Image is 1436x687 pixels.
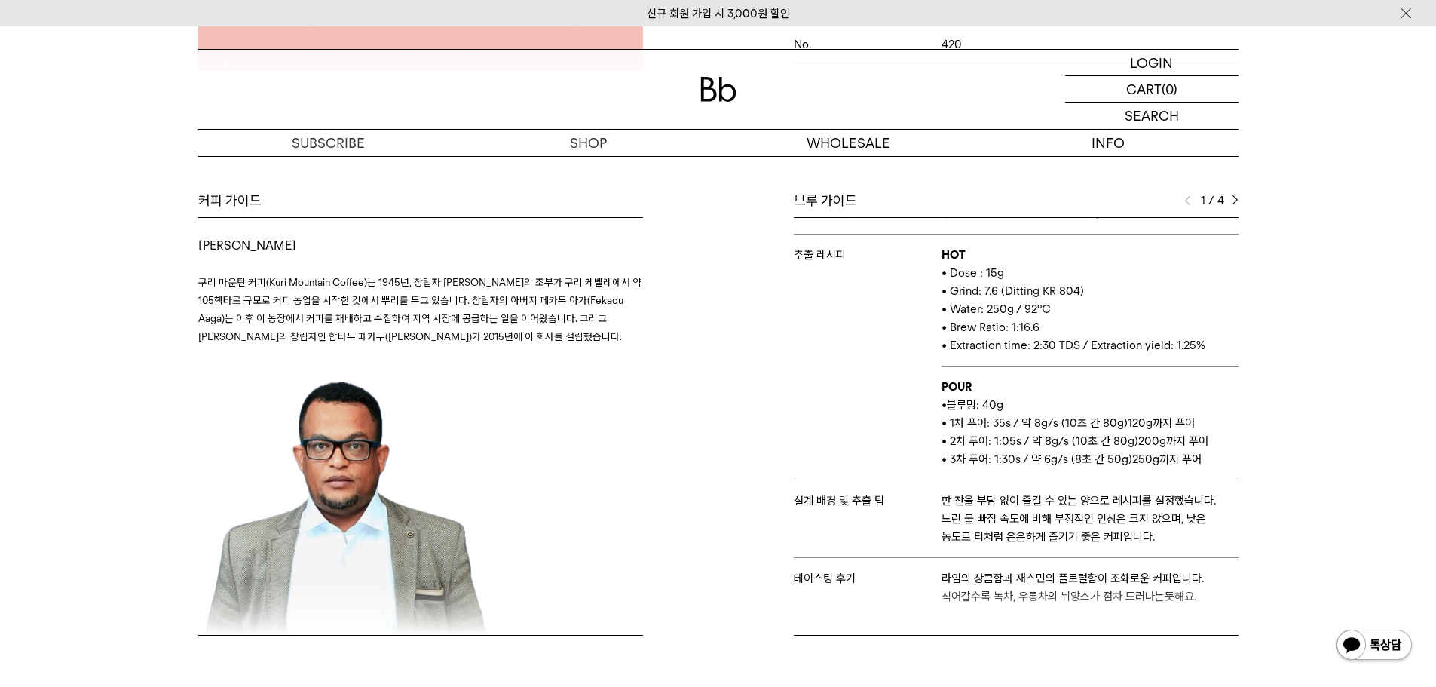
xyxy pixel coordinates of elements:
p: (0) [1162,76,1177,102]
p: CART [1126,76,1162,102]
span: • Extraction time: 2:30 TDS / Extraction yield: 1.25% [942,339,1205,352]
span: • Water: 250g / 92°C [942,302,1051,316]
p: WHOLESALE [718,130,978,156]
a: CART (0) [1065,76,1239,103]
p: INFO [978,130,1239,156]
img: 로고 [700,77,736,102]
p: 테이스팅 후기 [794,569,942,587]
span: 쿠리 마운틴 커피(Kuri Mountain Coffee)는 1945년, 창립자 [PERSON_NAME]의 조부가 쿠리 케벨레에서 약 105헥타르 규모로 커피 농업을 시작한 것... [198,276,641,342]
span: • 3차 푸어: 1:30s / 약 6g/s (8초 간 50g)250g까지 푸어 [942,452,1202,466]
p: 한 잔을 부담 없이 즐길 수 있는 양으로 레시피를 설정했습니다. 느린 물 빠짐 속도에 비해 부정적인 인상은 크지 않으며, 낮은 농도로 티처럼 은은하게 즐기기 좋은 커피입니다. [942,492,1238,546]
div: 브루 가이드 [794,192,1239,210]
span: • Dose : 15g [942,266,1004,280]
p: LOGIN [1130,50,1173,75]
p: 추출 레시피 [794,246,942,264]
span: 4 [1217,192,1224,210]
p: 설계 배경 및 추츨 팁 [794,492,942,510]
span: • Brew Ratio: 1:16.6 [942,320,1039,334]
p: 라임의 상큼함과 재스민의 플로럴함이 조화로운 커피입니다. 식어갈수록 녹차, 우롱차의 뉘앙스가 점차 드러나는듯해요. [942,569,1238,606]
a: SUBSCRIBE [198,130,458,156]
span: [PERSON_NAME] [198,238,296,253]
b: HOT [942,248,966,262]
a: 신규 회원 가입 시 3,000원 할인 [647,7,790,20]
span: / [1208,192,1214,210]
p: SEARCH [1125,103,1179,129]
a: SHOP [458,130,718,156]
span: • [942,398,947,412]
span: • Grind: 7.6 (Ditting KR 804) [942,284,1084,298]
span: • 1차 푸어: 35s / 약 8g/s (10초 간 80g)120g까지 푸어 [942,416,1195,430]
span: • 2차 푸어: 1:05s / 약 8g/s (10초 간 80g)200g까지 푸어 [942,434,1208,448]
span: 블루밍: 40g [947,398,1003,412]
a: LOGIN [1065,50,1239,76]
b: POUR [942,380,972,394]
img: 카카오톡 채널 1:1 채팅 버튼 [1335,628,1413,664]
span: 1 [1199,192,1205,210]
div: 커피 가이드 [198,192,643,210]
